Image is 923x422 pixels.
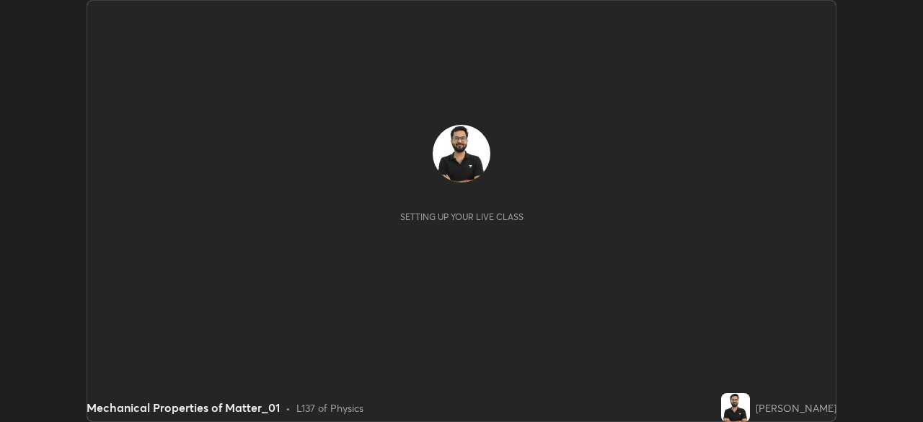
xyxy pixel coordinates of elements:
div: [PERSON_NAME] [756,400,836,416]
img: 3ea2000428aa4a359c25bd563e59faa7.jpg [721,393,750,422]
div: Mechanical Properties of Matter_01 [87,399,280,416]
div: Setting up your live class [400,211,524,222]
div: • [286,400,291,416]
img: 3ea2000428aa4a359c25bd563e59faa7.jpg [433,125,490,183]
div: L137 of Physics [296,400,363,416]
